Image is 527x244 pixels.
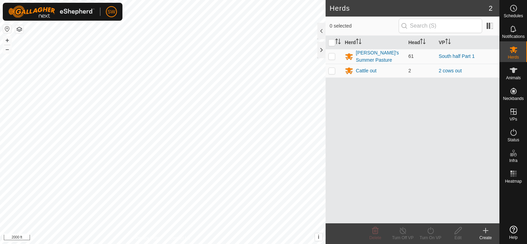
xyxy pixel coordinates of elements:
span: Infra [509,159,517,163]
span: Notifications [502,34,525,39]
span: Delete [369,235,381,240]
span: Heatmap [505,179,522,183]
span: Animals [506,76,521,80]
a: Contact Us [170,235,190,241]
a: South half Part 1 [439,53,475,59]
span: Status [507,138,519,142]
p-sorticon: Activate to sort [335,40,341,45]
span: 61 [408,53,414,59]
div: Turn On VP [417,235,444,241]
th: Herd [342,36,406,49]
button: Reset Map [3,25,11,33]
span: 0 selected [330,22,399,30]
th: Head [406,36,436,49]
span: i [318,234,319,240]
button: – [3,45,11,53]
a: 2 cows out [439,68,462,73]
span: VPs [509,117,517,121]
input: Search (S) [399,19,482,33]
h2: Herds [330,4,489,12]
button: Map Layers [15,25,23,33]
button: + [3,36,11,44]
p-sorticon: Activate to sort [356,40,361,45]
img: Gallagher Logo [8,6,95,18]
span: Help [509,235,518,240]
div: Cattle out [356,67,377,74]
th: VP [436,36,499,49]
span: 2 [489,3,493,13]
span: SW [108,8,116,16]
div: Edit [444,235,472,241]
p-sorticon: Activate to sort [420,40,426,45]
a: Help [500,223,527,242]
button: i [315,233,322,241]
span: Herds [508,55,519,59]
p-sorticon: Activate to sort [445,40,451,45]
div: Create [472,235,499,241]
a: Privacy Policy [136,235,161,241]
span: Neckbands [503,96,524,101]
div: Turn Off VP [389,235,417,241]
span: 2 [408,68,411,73]
div: [PERSON_NAME]'s Summer Pasture [356,49,403,64]
span: Schedules [504,14,523,18]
